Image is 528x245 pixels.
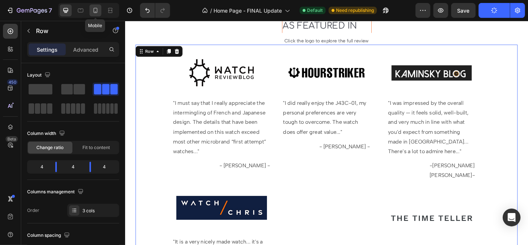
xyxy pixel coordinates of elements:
[170,31,276,85] a: Image Title
[53,87,156,148] span: "I must say that I really appreciate the intermingling of French and Japanese design. The details...
[378,130,379,137] span: .
[503,209,521,226] div: Open Intercom Messenger
[457,7,470,14] span: Save
[336,7,374,14] span: Need republishing
[289,31,389,85] img: Alt Image
[37,46,58,54] p: Settings
[49,6,52,15] p: 7
[214,7,282,14] span: Home Page - FINAL Update
[56,194,157,220] img: Alt Image
[215,135,271,142] span: - [PERSON_NAME] -
[289,206,389,232] img: Alt Image
[21,30,33,37] div: Row
[3,3,55,18] button: 7
[175,87,267,126] span: I did really enjoy the J43C-01, my personal preferences are very tough to overcome. The watch doe...
[97,162,118,172] div: 4
[365,141,372,148] span: ..."
[234,119,240,126] span: ..."
[175,87,177,94] span: "
[27,207,39,214] div: Order
[82,207,117,214] div: 3 cols
[210,7,212,14] span: /
[6,136,18,142] div: Beta
[104,157,160,164] span: - [PERSON_NAME] -
[291,87,380,137] span: I was impressed by the overall quality — it feels solid, well-built, and very much in line with w...
[73,46,98,54] p: Advanced
[82,144,110,151] span: Fit to content
[125,21,528,245] iframe: Design area
[27,231,71,241] div: Column spacing
[291,87,293,94] span: "
[27,129,66,139] div: Column width
[384,167,387,174] span: -
[286,31,391,85] a: Image Title
[173,31,273,85] img: Alt Image
[27,70,52,80] div: Layout
[291,141,365,148] span: There’s a lot to admire here
[337,157,340,164] span: -
[27,187,85,197] div: Columns management
[337,157,387,174] span: [PERSON_NAME] [PERSON_NAME]
[140,3,170,18] div: Undo/Redo
[56,31,157,85] img: Alt Image
[37,144,64,151] span: Change ratio
[451,3,476,18] button: Save
[36,26,99,35] p: Row
[281,206,397,232] a: Image Title
[7,79,18,85] div: 450
[29,162,49,172] div: 4
[1,19,445,26] p: Click the logo to explore the full review
[49,31,165,85] a: Image Title
[307,7,323,14] span: Default
[63,162,84,172] div: 4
